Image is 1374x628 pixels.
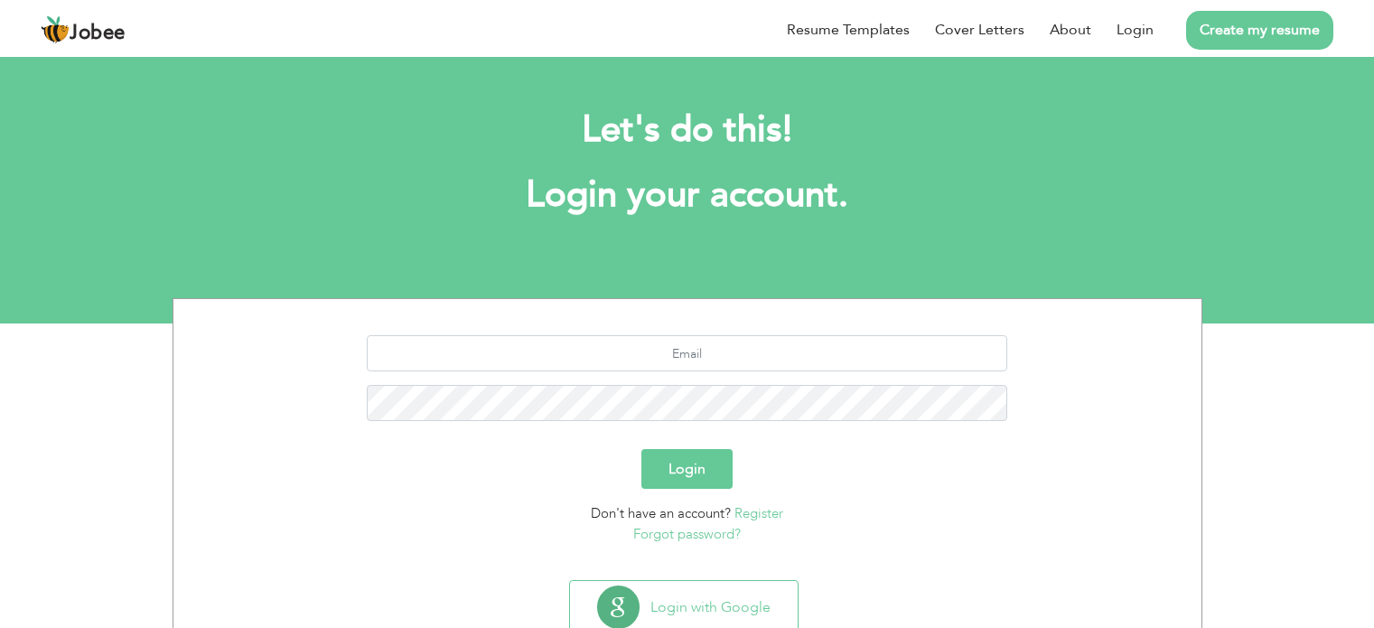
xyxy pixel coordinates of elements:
[641,449,733,489] button: Login
[200,172,1175,219] h1: Login your account.
[200,107,1175,154] h2: Let's do this!
[367,335,1007,371] input: Email
[1186,11,1333,50] a: Create my resume
[41,15,70,44] img: jobee.io
[1050,19,1091,41] a: About
[591,504,731,522] span: Don't have an account?
[70,23,126,43] span: Jobee
[633,525,741,543] a: Forgot password?
[734,504,783,522] a: Register
[41,15,126,44] a: Jobee
[787,19,910,41] a: Resume Templates
[935,19,1024,41] a: Cover Letters
[1117,19,1154,41] a: Login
